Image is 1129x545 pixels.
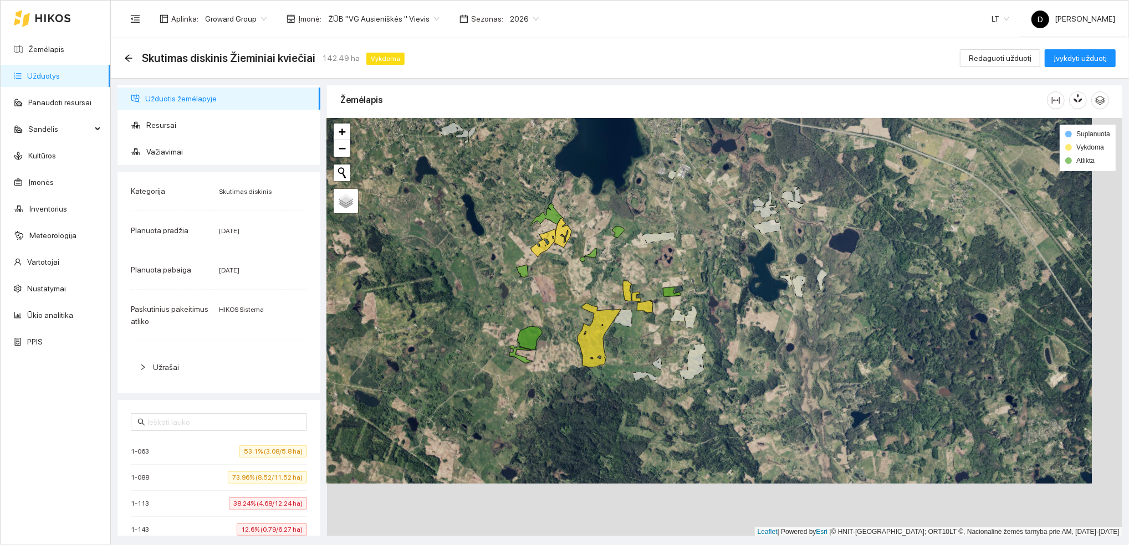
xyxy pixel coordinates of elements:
span: arrow-left [124,54,133,63]
a: Zoom in [334,124,350,140]
span: Įmonė : [298,13,321,25]
span: [DATE] [219,227,239,235]
span: Planuota pradžia [131,226,188,235]
a: Meteorologija [29,231,76,240]
button: Initiate a new search [334,164,350,181]
span: 1-143 [131,524,155,535]
span: 73.96% (8.52/11.52 ha) [228,471,307,484]
span: Atlikta [1076,157,1095,164]
span: [PERSON_NAME] [1031,14,1115,23]
a: Užduotys [27,71,60,80]
a: Esri [816,528,828,536]
span: Redaguoti užduotį [969,52,1031,64]
span: 142.49 ha [322,52,360,64]
span: menu-fold [130,14,140,24]
span: [DATE] [219,266,239,274]
a: Redaguoti užduotį [960,54,1040,63]
span: Įvykdyti užduotį [1054,52,1107,64]
span: Vykdoma [366,53,405,65]
span: search [137,418,145,426]
span: | [830,528,831,536]
span: Važiavimai [146,141,311,163]
span: D [1038,11,1043,28]
span: Paskutinius pakeitimus atliko [131,305,208,326]
span: Groward Group [205,11,267,27]
span: right [140,364,146,371]
a: Panaudoti resursai [28,98,91,107]
span: calendar [459,14,468,23]
span: 53.1% (3.08/5.8 ha) [239,445,307,457]
a: Ūkio analitika [27,311,73,320]
div: | Powered by © HNIT-[GEOGRAPHIC_DATA]; ORT10LT ©, Nacionalinė žemės tarnyba prie AM, [DATE]-[DATE] [755,527,1122,537]
span: column-width [1048,96,1064,105]
span: HIKOS Sistema [219,306,264,313]
div: Atgal [124,54,133,63]
span: 1-063 [131,446,155,457]
span: Resursai [146,114,311,136]
a: Nustatymai [27,284,66,293]
span: 38.24% (4.68/12.24 ha) [229,497,307,510]
a: Kultūros [28,151,56,160]
a: Inventorius [29,204,67,213]
span: Skutimas diskinis [219,188,272,196]
a: Layers [334,189,358,213]
span: Planuota pabaiga [131,265,191,274]
button: column-width [1047,91,1065,109]
div: Žemėlapis [340,84,1047,116]
a: Įmonės [28,178,54,187]
span: Sezonas : [471,13,503,25]
a: Žemėlapis [28,45,64,54]
button: menu-fold [124,8,146,30]
div: Užrašai [131,354,307,380]
a: Vartotojai [27,258,59,266]
button: Įvykdyti užduotį [1045,49,1116,67]
span: ŽŪB "VG Ausieniškės " Vievis [328,11,440,27]
span: Sandėlis [28,118,91,140]
input: Ieškoti lauko [147,416,300,428]
span: − [339,141,346,155]
span: Kategorija [131,187,165,196]
a: Leaflet [758,528,778,536]
span: + [339,125,346,138]
span: shop [287,14,295,23]
a: Zoom out [334,140,350,157]
span: 12.6% (0.79/6.27 ha) [237,523,307,536]
span: Skutimas diskinis Žieminiai kviečiai [142,49,315,67]
span: Aplinka : [171,13,198,25]
span: Vykdoma [1076,143,1104,151]
span: 1-088 [131,472,155,483]
span: 1-113 [131,498,155,509]
span: layout [160,14,168,23]
span: 2026 [510,11,539,27]
span: Suplanuota [1076,130,1110,138]
button: Redaguoti užduotį [960,49,1040,67]
a: PPIS [27,337,43,346]
span: Užduotis žemėlapyje [145,88,311,110]
span: Užrašai [153,363,179,372]
span: LT [992,11,1009,27]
